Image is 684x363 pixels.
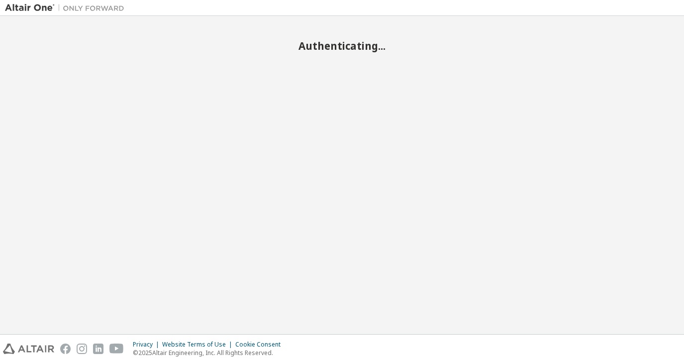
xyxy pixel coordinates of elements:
h2: Authenticating... [5,39,679,52]
img: facebook.svg [60,344,71,354]
img: instagram.svg [77,344,87,354]
div: Cookie Consent [235,341,287,349]
div: Privacy [133,341,162,349]
img: youtube.svg [109,344,124,354]
div: Website Terms of Use [162,341,235,349]
img: Altair One [5,3,129,13]
img: altair_logo.svg [3,344,54,354]
p: © 2025 Altair Engineering, Inc. All Rights Reserved. [133,349,287,357]
img: linkedin.svg [93,344,103,354]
